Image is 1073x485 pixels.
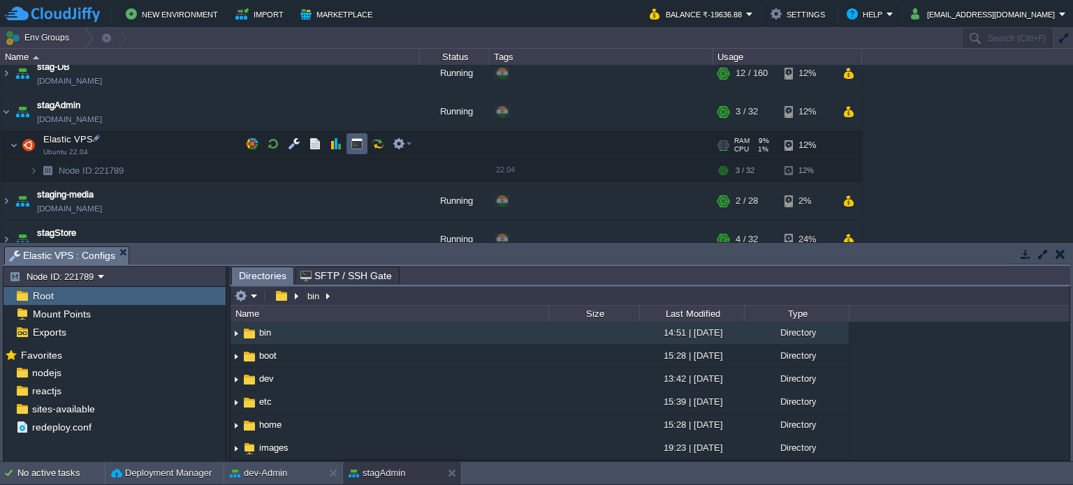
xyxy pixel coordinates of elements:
img: AMDAwAAAACH5BAEAAAAALAAAAAABAAEAAAICRAEAOw== [38,161,57,182]
div: Last Modified [641,306,744,322]
a: stagStore [37,227,76,241]
img: AMDAwAAAACH5BAEAAAAALAAAAAABAAEAAAICRAEAOw== [231,322,242,344]
a: etc [257,396,274,408]
img: AMDAwAAAACH5BAEAAAAALAAAAAABAAEAAAICRAEAOw== [231,415,242,436]
div: Size [550,306,639,322]
button: Env Groups [5,28,74,47]
a: images [257,442,291,454]
div: Tags [490,49,713,65]
a: staging-media [37,188,94,202]
span: [DOMAIN_NAME] [37,113,102,127]
img: AMDAwAAAACH5BAEAAAAALAAAAAABAAEAAAICRAEAOw== [33,56,39,59]
div: 2% [784,183,830,221]
span: Mount Points [30,308,93,320]
a: bin [257,327,273,338]
img: AMDAwAAAACH5BAEAAAAALAAAAAABAAEAAAICRAEAOw== [13,94,32,131]
img: AMDAwAAAACH5BAEAAAAALAAAAAABAAEAAAICRAEAOw== [1,94,12,131]
img: AMDAwAAAACH5BAEAAAAALAAAAAABAAEAAAICRAEAOw== [242,418,257,433]
img: AMDAwAAAACH5BAEAAAAALAAAAAABAAEAAAICRAEAOw== [1,55,12,93]
div: Running [420,221,490,259]
div: Type [745,306,849,322]
div: 3 / 32 [736,161,754,182]
div: 12% [784,161,830,182]
div: 4 / 32 [736,221,758,259]
div: 19:23 | [DATE] [639,437,744,458]
span: SFTP / SSH Gate [300,267,392,284]
a: Exports [30,326,68,338]
a: nodejs [29,366,64,379]
button: New Environment [126,6,222,22]
img: AMDAwAAAACH5BAEAAAAALAAAAAABAAEAAAICRAEAOw== [231,368,242,390]
span: home [257,419,284,431]
img: AMDAwAAAACH5BAEAAAAALAAAAAABAAEAAAICRAEAOw== [231,391,242,413]
div: Usage [714,49,861,65]
a: Elastic VPSUbuntu 22.04 [42,135,95,145]
img: AMDAwAAAACH5BAEAAAAALAAAAAABAAEAAAICRAEAOw== [29,161,38,182]
a: boot [257,350,279,361]
a: sites-available [29,403,97,415]
button: Balance ₹-19636.88 [650,6,746,22]
img: AMDAwAAAACH5BAEAAAAALAAAAAABAAEAAAICRAEAOw== [10,132,18,160]
span: [DOMAIN_NAME] [37,241,102,255]
div: Name [1,49,419,65]
div: Running [420,55,490,93]
div: Directory [744,391,849,412]
input: Click to enter the path [231,286,1070,306]
div: Status [421,49,489,65]
img: AMDAwAAAACH5BAEAAAAALAAAAAABAAEAAAICRAEAOw== [1,183,12,221]
div: 12% [784,55,830,93]
span: 22.04 [496,166,515,174]
span: 9% [755,137,769,146]
img: AMDAwAAAACH5BAEAAAAALAAAAAABAAEAAAICRAEAOw== [231,438,242,459]
button: [EMAIL_ADDRESS][DOMAIN_NAME] [911,6,1059,22]
span: stagAdmin [37,99,80,113]
img: AMDAwAAAACH5BAEAAAAALAAAAAABAAEAAAICRAEAOw== [13,55,32,93]
div: 24% [784,221,830,259]
div: Directory [744,368,849,389]
button: dev-Admin [230,466,287,480]
span: 221789 [57,165,126,177]
button: Help [847,6,886,22]
img: AMDAwAAAACH5BAEAAAAALAAAAAABAAEAAAICRAEAOw== [242,372,257,387]
button: Node ID: 221789 [9,270,98,283]
div: 2 / 28 [736,183,758,221]
a: redeploy.conf [29,421,94,433]
a: dev [257,373,276,385]
img: AMDAwAAAACH5BAEAAAAALAAAAAABAAEAAAICRAEAOw== [242,326,257,341]
div: No active tasks [17,462,105,484]
div: 13:42 | [DATE] [639,368,744,389]
span: Node ID: [59,166,94,177]
img: CloudJiffy [5,6,100,23]
a: reactjs [29,385,64,397]
div: Name [232,306,548,322]
img: AMDAwAAAACH5BAEAAAAALAAAAAABAAEAAAICRAEAOw== [13,221,32,259]
img: AMDAwAAAACH5BAEAAAAALAAAAAABAAEAAAICRAEAOw== [242,349,257,364]
div: 12% [784,94,830,131]
button: stagAdmin [349,466,405,480]
div: 15:39 | [DATE] [639,391,744,412]
a: stag-DB [37,61,70,75]
div: Directory [744,437,849,458]
span: RAM [734,137,750,146]
button: Settings [771,6,829,22]
a: Root [30,290,56,302]
img: AMDAwAAAACH5BAEAAAAALAAAAAABAAEAAAICRAEAOw== [19,132,38,160]
span: CPU [734,146,749,154]
button: Import [235,6,288,22]
a: Favorites [18,350,64,361]
div: Running [420,183,490,221]
span: [DOMAIN_NAME] [37,75,102,89]
img: AMDAwAAAACH5BAEAAAAALAAAAAABAAEAAAICRAEAOw== [242,441,257,456]
div: 12 / 160 [736,55,768,93]
div: 14:51 | [DATE] [639,322,744,343]
div: Directory [744,414,849,435]
img: AMDAwAAAACH5BAEAAAAALAAAAAABAAEAAAICRAEAOw== [231,345,242,367]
